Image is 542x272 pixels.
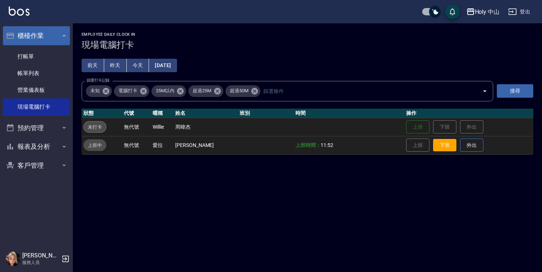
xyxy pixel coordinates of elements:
button: save [445,4,460,19]
th: 姓名 [173,109,238,118]
button: 櫃檯作業 [3,26,70,45]
button: 報表及分析 [3,137,70,156]
th: 暱稱 [151,109,173,118]
img: Person [6,252,20,266]
div: 未知 [86,85,112,97]
h5: [PERSON_NAME] [22,252,59,259]
span: 超過50M [225,87,253,94]
a: 現場電腦打卡 [3,98,70,115]
div: 超過50M [225,85,260,97]
button: 外出 [460,139,483,152]
span: 25M以內 [152,87,179,94]
td: 無代號 [122,136,151,154]
a: 打帳單 [3,48,70,65]
button: 前天 [82,59,104,72]
button: 今天 [127,59,149,72]
p: 服務人員 [22,259,59,266]
button: 上班 [406,120,429,134]
span: 未知 [86,87,104,94]
b: 上班時間： [295,142,321,148]
span: 上班中 [83,141,106,149]
button: 登出 [505,5,533,19]
button: 預約管理 [3,118,70,137]
div: 超過25M [188,85,223,97]
div: Holy 中山 [475,7,500,16]
button: 搜尋 [497,84,533,98]
div: 25M以內 [152,85,186,97]
span: 電腦打卡 [114,87,142,94]
th: 操作 [404,109,533,118]
th: 狀態 [82,109,122,118]
button: Open [479,85,491,97]
button: [DATE] [149,59,177,72]
div: 電腦打卡 [114,85,149,97]
button: 下班 [433,139,456,152]
td: 愛拉 [151,136,173,154]
td: Willie [151,118,173,136]
td: 無代號 [122,118,151,136]
span: 未打卡 [84,123,106,131]
span: 11:52 [321,142,333,148]
h2: Employee Daily Clock In [82,32,533,37]
th: 代號 [122,109,151,118]
a: 營業儀表板 [3,82,70,98]
td: 周暐杰 [173,118,238,136]
label: 篩選打卡記錄 [87,78,110,83]
th: 時間 [294,109,405,118]
span: 超過25M [188,87,216,94]
h3: 現場電腦打卡 [82,40,533,50]
td: [PERSON_NAME] [173,136,238,154]
input: 篩選條件 [262,85,470,97]
button: 昨天 [104,59,127,72]
th: 班別 [238,109,293,118]
button: 客戶管理 [3,156,70,175]
a: 帳單列表 [3,65,70,82]
img: Logo [9,7,30,16]
button: Holy 中山 [463,4,503,19]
